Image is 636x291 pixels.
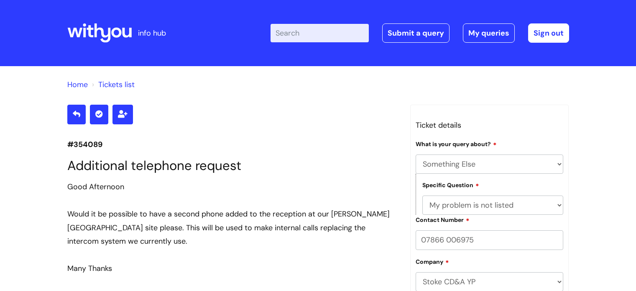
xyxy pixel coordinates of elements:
p: #354089 [67,138,398,151]
div: Would it be possible to have a second phone added to the reception at our [PERSON_NAME][GEOGRAPHI... [67,207,398,248]
label: Specific Question [422,180,479,189]
h1: Additional telephone request [67,158,398,173]
div: Many Thanks [67,262,398,275]
a: Sign out [528,23,569,43]
a: Tickets list [98,80,135,90]
p: info hub [138,26,166,40]
input: Search [271,24,369,42]
li: Solution home [67,78,88,91]
label: What is your query about? [416,139,497,148]
a: Home [67,80,88,90]
a: My queries [463,23,515,43]
a: Submit a query [382,23,450,43]
label: Contact Number [416,215,470,224]
label: Company [416,257,449,265]
h3: Ticket details [416,118,564,132]
div: Good Afternoon [67,180,398,193]
div: | - [271,23,569,43]
li: Tickets list [90,78,135,91]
